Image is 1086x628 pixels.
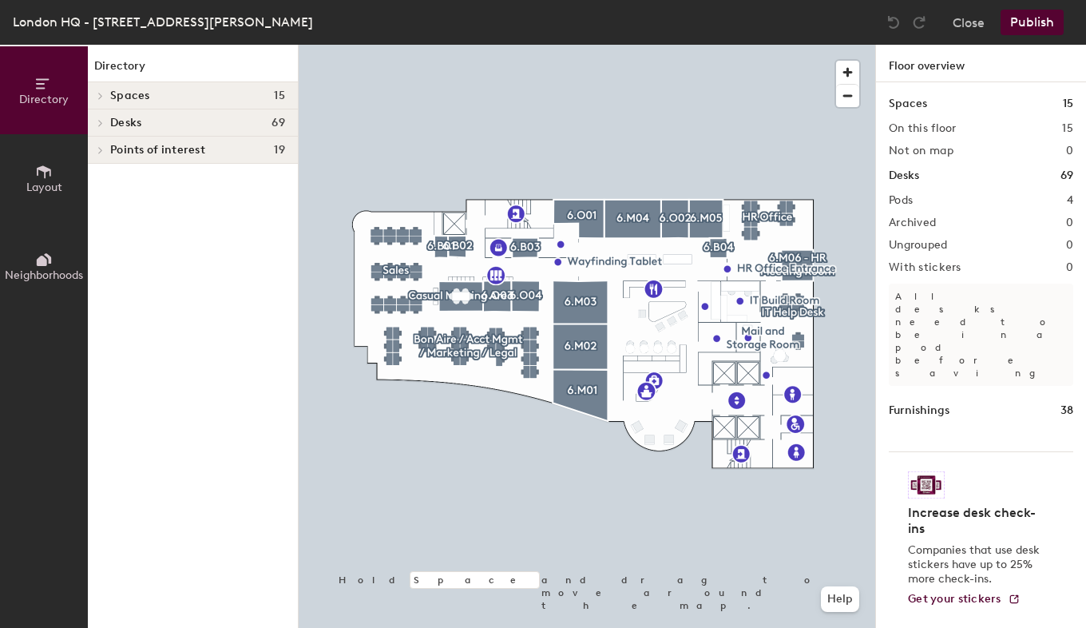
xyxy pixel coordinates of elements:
[889,167,919,185] h1: Desks
[1066,239,1073,252] h2: 0
[274,89,285,102] span: 15
[889,145,953,157] h2: Not on map
[889,402,949,419] h1: Furnishings
[889,95,927,113] h1: Spaces
[953,10,985,35] button: Close
[908,592,1001,606] span: Get your stickers
[13,12,313,32] div: London HQ - [STREET_ADDRESS][PERSON_NAME]
[1066,145,1073,157] h2: 0
[911,14,927,30] img: Redo
[110,89,150,102] span: Spaces
[1063,95,1073,113] h1: 15
[889,284,1073,386] p: All desks need to be in a pod before saving
[274,144,285,157] span: 19
[1067,194,1073,207] h2: 4
[821,586,859,612] button: Help
[88,58,298,82] h1: Directory
[110,117,141,129] span: Desks
[1001,10,1064,35] button: Publish
[886,14,902,30] img: Undo
[889,122,957,135] h2: On this floor
[876,45,1086,82] h1: Floor overview
[1060,167,1073,185] h1: 69
[908,543,1044,586] p: Companies that use desk stickers have up to 25% more check-ins.
[1066,217,1073,229] h2: 0
[889,239,948,252] h2: Ungrouped
[908,471,945,499] img: Sticker logo
[1060,402,1073,419] h1: 38
[271,117,285,129] span: 69
[889,261,961,274] h2: With stickers
[908,593,1021,606] a: Get your stickers
[1066,261,1073,274] h2: 0
[1062,122,1073,135] h2: 15
[5,268,83,282] span: Neighborhoods
[889,194,913,207] h2: Pods
[19,93,69,106] span: Directory
[908,505,1044,537] h4: Increase desk check-ins
[26,181,62,194] span: Layout
[889,217,936,229] h2: Archived
[110,144,205,157] span: Points of interest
